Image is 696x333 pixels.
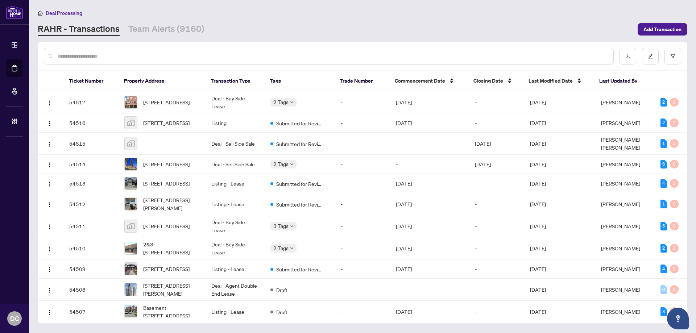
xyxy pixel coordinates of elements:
img: thumbnail-img [125,283,137,296]
td: 54511 [63,215,119,237]
div: 3 [660,307,667,316]
td: [DATE] [390,193,469,215]
td: 54507 [63,301,119,323]
span: Add Transaction [643,24,681,35]
td: Deal - Sell Side Sale [206,133,265,155]
span: [DATE] [530,223,546,229]
span: filter [670,54,675,59]
div: 0 [660,285,667,294]
span: down [290,224,294,228]
div: 0 [670,118,679,127]
td: - [335,133,390,155]
img: thumbnail-img [125,96,137,108]
div: 4 [660,179,667,188]
th: Property Address [118,71,205,91]
img: thumbnail-img [125,177,137,190]
td: 54513 [63,174,119,193]
span: Submitted for Review [276,200,323,208]
td: [PERSON_NAME] [595,301,654,323]
img: Logo [47,100,53,106]
th: Ticket Number [63,71,118,91]
img: Logo [47,121,53,126]
div: 2 [660,118,667,127]
td: [PERSON_NAME] [595,91,654,113]
td: 54508 [63,279,119,301]
th: Commencement Date [389,71,468,91]
span: [DATE] [530,245,546,251]
td: - [469,193,524,215]
td: 54515 [63,133,119,155]
span: [DATE] [530,180,546,187]
th: Transaction Type [205,71,264,91]
span: 2&3-[STREET_ADDRESS] [143,240,200,256]
button: Logo [44,198,55,210]
div: 0 [670,222,679,230]
span: Basement-[STREET_ADDRESS] [143,304,200,320]
td: - [390,133,469,155]
td: - [469,174,524,193]
img: Logo [47,181,53,187]
td: Listing - Lease [206,259,265,279]
button: download [620,48,636,64]
img: Logo [47,267,53,272]
img: thumbnail-img [125,305,137,318]
td: [DATE] [390,91,469,113]
button: Logo [44,178,55,189]
span: Draft [276,308,287,316]
div: 2 [660,98,667,107]
span: [STREET_ADDRESS][PERSON_NAME] [143,196,200,212]
td: - [469,279,524,301]
th: Trade Number [334,71,389,91]
button: Logo [44,306,55,317]
span: - [143,140,145,147]
img: Logo [47,246,53,252]
td: [DATE] [469,155,524,174]
td: - [469,113,524,133]
td: - [335,113,390,133]
img: thumbnail-img [125,220,137,232]
th: Closing Date [468,71,523,91]
div: 0 [670,200,679,208]
td: - [390,279,469,301]
td: Deal - Agent Double End Lease [206,279,265,301]
span: 2 Tags [273,160,289,168]
span: Closing Date [473,77,503,85]
span: [STREET_ADDRESS] [143,222,190,230]
td: Deal - Buy Side Lease [206,91,265,113]
span: [DATE] [530,286,546,293]
th: Last Modified Date [523,71,593,91]
div: 0 [670,160,679,168]
td: - [335,237,390,259]
button: Logo [44,96,55,108]
button: Open asap [667,308,689,329]
span: 3 Tags [273,222,289,230]
span: 2 Tags [273,98,289,106]
div: 2 [660,244,667,253]
button: Add Transaction [638,23,687,36]
td: - [335,155,390,174]
td: [PERSON_NAME] [595,155,654,174]
td: - [469,301,524,323]
span: [DATE] [530,99,546,105]
td: - [469,91,524,113]
td: [PERSON_NAME] [595,237,654,259]
a: Team Alerts (9160) [128,23,204,36]
img: thumbnail-img [125,242,137,254]
span: download [625,54,630,59]
img: logo [6,5,23,19]
td: Deal - Buy Side Lease [206,237,265,259]
img: thumbnail-img [125,137,137,150]
span: down [290,100,294,104]
td: Listing [206,113,265,133]
div: 0 [670,244,679,253]
div: 0 [670,307,679,316]
td: [DATE] [390,237,469,259]
td: [PERSON_NAME] [595,174,654,193]
button: Logo [44,284,55,295]
span: [STREET_ADDRESS][PERSON_NAME] [143,282,200,297]
span: home [38,11,43,16]
div: 0 [670,98,679,107]
span: Submitted for Review [276,180,323,188]
td: - [469,215,524,237]
td: [PERSON_NAME] [595,259,654,279]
